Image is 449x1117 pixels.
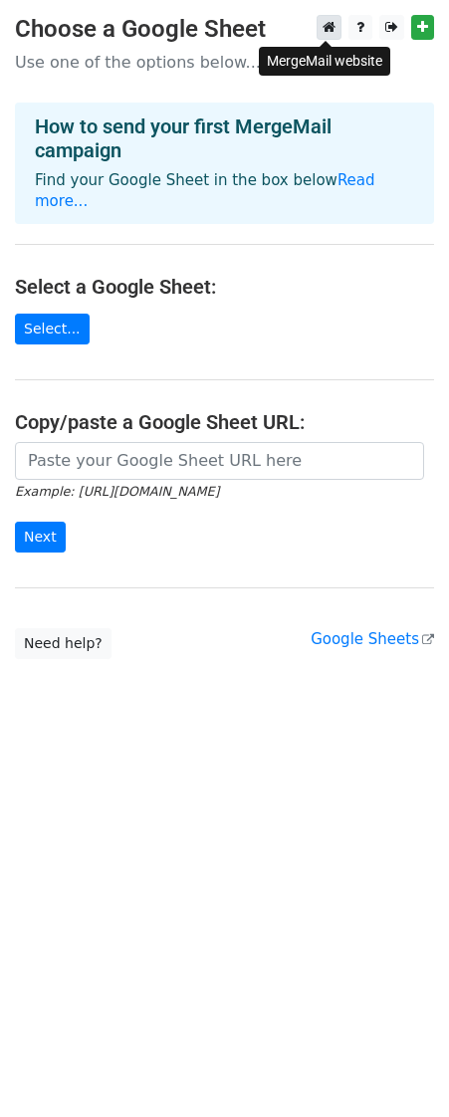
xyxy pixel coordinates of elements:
[15,15,434,44] h3: Choose a Google Sheet
[15,275,434,299] h4: Select a Google Sheet:
[15,522,66,553] input: Next
[259,47,390,76] div: MergeMail website
[15,628,112,659] a: Need help?
[15,314,90,344] a: Select...
[15,484,219,499] small: Example: [URL][DOMAIN_NAME]
[349,1021,449,1117] iframe: Chat Widget
[311,630,434,648] a: Google Sheets
[15,410,434,434] h4: Copy/paste a Google Sheet URL:
[15,52,434,73] p: Use one of the options below...
[35,171,375,210] a: Read more...
[35,114,414,162] h4: How to send your first MergeMail campaign
[15,442,424,480] input: Paste your Google Sheet URL here
[35,170,414,212] p: Find your Google Sheet in the box below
